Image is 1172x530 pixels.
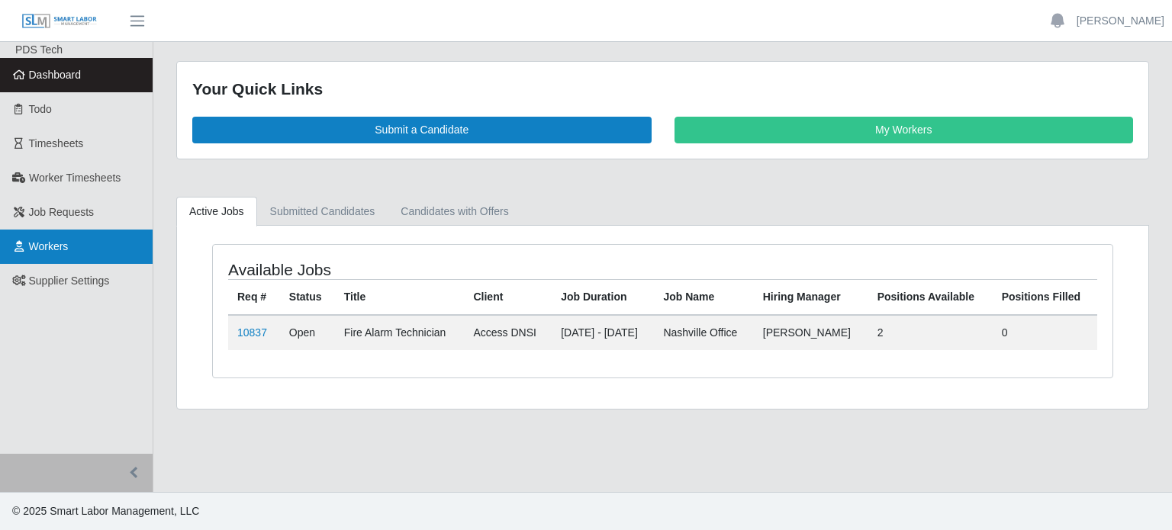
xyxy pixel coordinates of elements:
span: © 2025 Smart Labor Management, LLC [12,505,199,517]
img: SLM Logo [21,13,98,30]
td: 0 [993,315,1097,350]
span: Dashboard [29,69,82,81]
td: Fire Alarm Technician [335,315,465,350]
td: [PERSON_NAME] [754,315,868,350]
a: Candidates with Offers [388,197,521,226]
th: Status [280,279,335,315]
h4: Available Jobs [228,260,577,279]
th: Positions Filled [993,279,1097,315]
a: Submit a Candidate [192,117,652,143]
span: Timesheets [29,137,84,149]
td: Access DNSI [464,315,552,350]
th: Req # [228,279,280,315]
a: My Workers [675,117,1134,143]
th: Title [335,279,465,315]
div: Your Quick Links [192,77,1133,101]
span: Supplier Settings [29,275,110,287]
span: Job Requests [29,206,95,218]
span: Workers [29,240,69,252]
td: 2 [868,315,993,350]
td: Open [280,315,335,350]
th: Client [464,279,552,315]
a: [PERSON_NAME] [1077,13,1164,29]
span: Todo [29,103,52,115]
th: Hiring Manager [754,279,868,315]
th: Job Name [654,279,753,315]
td: Nashville Office [654,315,753,350]
a: 10837 [237,326,267,339]
span: PDS Tech [15,43,63,56]
a: Active Jobs [176,197,257,226]
th: Positions Available [868,279,993,315]
a: Submitted Candidates [257,197,388,226]
th: Job Duration [552,279,654,315]
td: [DATE] - [DATE] [552,315,654,350]
span: Worker Timesheets [29,172,121,184]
